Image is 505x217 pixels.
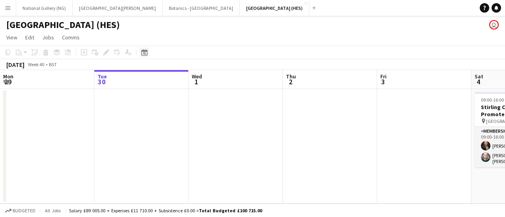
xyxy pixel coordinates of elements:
div: BST [49,61,57,67]
span: Total Budgeted £100 715.00 [199,208,262,213]
span: Wed [192,73,202,80]
span: 29 [2,77,13,86]
span: Tue [97,73,107,80]
app-user-avatar: Bala McAlinn [489,20,499,30]
div: [DATE] [6,61,24,69]
button: National Gallery (NG) [16,0,73,16]
span: All jobs [43,208,62,213]
span: 1 [191,77,202,86]
span: View [6,34,17,41]
span: Week 40 [26,61,46,67]
span: 2 [285,77,296,86]
span: Budgeted [13,208,36,213]
button: [GEOGRAPHIC_DATA][PERSON_NAME] [73,0,163,16]
span: 3 [379,77,387,86]
span: Comms [62,34,80,41]
span: Thu [286,73,296,80]
span: Jobs [42,34,54,41]
span: Fri [380,73,387,80]
a: Jobs [39,32,57,43]
button: [GEOGRAPHIC_DATA] (HES) [240,0,309,16]
span: Sat [475,73,483,80]
button: Botanics - [GEOGRAPHIC_DATA] [163,0,240,16]
a: Comms [59,32,83,43]
span: Mon [3,73,13,80]
span: 4 [473,77,483,86]
div: Salary £89 005.00 + Expenses £11 710.00 + Subsistence £0.00 = [69,208,262,213]
span: 30 [96,77,107,86]
button: Budgeted [4,206,37,215]
h1: [GEOGRAPHIC_DATA] (HES) [6,19,120,31]
a: View [3,32,21,43]
a: Edit [22,32,37,43]
span: Edit [25,34,34,41]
